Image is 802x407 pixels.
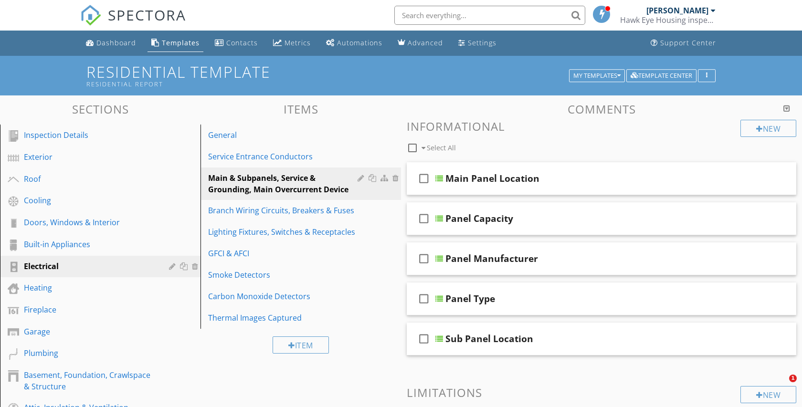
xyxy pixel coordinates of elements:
iframe: Intercom live chat [770,375,792,397]
div: Main & Subpanels, Service & Grounding, Main Overcurrent Device [208,172,360,195]
a: Metrics [269,34,315,52]
div: Panel Manufacturer [445,253,538,264]
div: Lighting Fixtures, Switches & Receptacles [208,226,360,238]
div: Fireplace [24,304,155,315]
div: General [208,129,360,141]
i: check_box_outline_blank [416,247,432,270]
i: check_box_outline_blank [416,167,432,190]
span: 1 [789,375,797,382]
div: Branch Wiring Circuits, Breakers & Fuses [208,205,360,216]
div: Plumbing [24,347,155,359]
div: Carbon Monoxide Detectors [208,291,360,302]
h3: Informational [407,120,796,133]
div: Metrics [285,38,311,47]
a: Advanced [394,34,447,52]
input: Search everything... [394,6,585,25]
div: Settings [468,38,496,47]
a: Dashboard [82,34,140,52]
div: Templates [162,38,200,47]
div: Doors, Windows & Interior [24,217,155,228]
a: Templates [148,34,203,52]
h3: Items [200,103,401,115]
div: Thermal Images Captured [208,312,360,324]
div: Residential Report [86,80,572,88]
a: SPECTORA [80,13,186,33]
div: Garage [24,326,155,337]
a: Contacts [211,34,262,52]
button: My Templates [569,69,625,83]
a: Template Center [626,71,696,79]
a: Automations (Basic) [322,34,386,52]
div: Item [273,336,329,354]
div: Sub Panel Location [445,333,533,344]
i: check_box_outline_blank [416,207,432,230]
div: Built-in Appliances [24,239,155,250]
span: SPECTORA [108,5,186,25]
img: The Best Home Inspection Software - Spectora [80,5,101,26]
div: Service Entrance Conductors [208,151,360,162]
div: [PERSON_NAME] [646,6,708,15]
div: GFCI & AFCI [208,248,360,259]
span: Select All [427,143,456,152]
div: New [740,120,796,137]
h3: Limitations [407,386,796,399]
div: Hawk Eye Housing inspections, LLC [620,15,716,25]
div: Exterior [24,151,155,163]
div: Automations [337,38,382,47]
div: Advanced [408,38,443,47]
h3: Comments [407,103,796,115]
div: Template Center [631,73,692,79]
div: Main Panel Location [445,173,539,184]
div: Electrical [24,261,155,272]
div: Inspection Details [24,129,155,141]
div: Cooling [24,195,155,206]
div: Dashboard [96,38,136,47]
a: Settings [454,34,500,52]
div: New [740,386,796,403]
h1: Residential Template [86,63,716,88]
i: check_box_outline_blank [416,287,432,310]
div: Smoke Detectors [208,269,360,281]
div: Panel Capacity [445,213,513,224]
div: My Templates [573,73,621,79]
div: Heating [24,282,155,293]
div: Roof [24,173,155,185]
div: Panel Type [445,293,495,304]
div: Basement, Foundation, Crawlspace & Structure [24,369,155,392]
a: Support Center [647,34,720,52]
button: Template Center [626,69,696,83]
i: check_box_outline_blank [416,327,432,350]
div: Contacts [226,38,258,47]
div: Support Center [660,38,716,47]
